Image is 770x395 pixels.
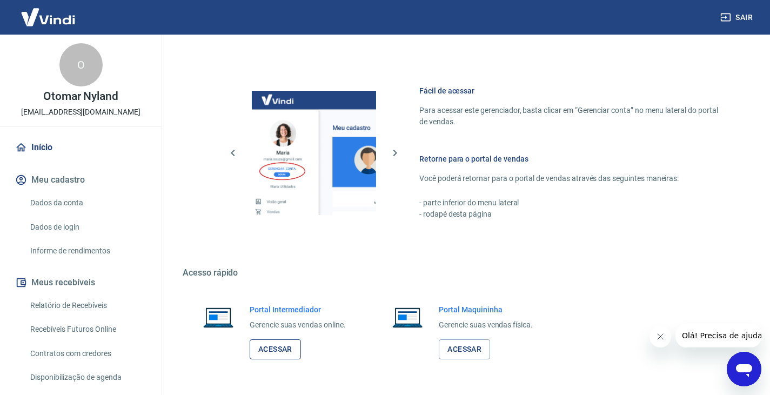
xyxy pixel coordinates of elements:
[250,319,346,331] p: Gerencie suas vendas online.
[252,91,376,215] img: Imagem da dashboard mostrando o botão de gerenciar conta na sidebar no lado esquerdo
[439,339,490,359] a: Acessar
[26,216,149,238] a: Dados de login
[26,343,149,365] a: Contratos com credores
[250,304,346,315] h6: Portal Intermediador
[650,326,671,347] iframe: Fechar mensagem
[675,324,761,347] iframe: Mensagem da empresa
[59,43,103,86] div: O
[196,304,241,330] img: Imagem de um notebook aberto
[439,304,533,315] h6: Portal Maquininha
[26,240,149,262] a: Informe de rendimentos
[419,209,718,220] p: - rodapé desta página
[21,106,140,118] p: [EMAIL_ADDRESS][DOMAIN_NAME]
[419,173,718,184] p: Você poderá retornar para o portal de vendas através das seguintes maneiras:
[26,294,149,317] a: Relatório de Recebíveis
[183,267,744,278] h5: Acesso rápido
[419,153,718,164] h6: Retorne para o portal de vendas
[43,91,118,102] p: Otomar Nyland
[718,8,757,28] button: Sair
[6,8,91,16] span: Olá! Precisa de ajuda?
[727,352,761,386] iframe: Botão para abrir a janela de mensagens
[26,366,149,389] a: Disponibilização de agenda
[250,339,301,359] a: Acessar
[13,1,83,34] img: Vindi
[13,271,149,294] button: Meus recebíveis
[26,318,149,340] a: Recebíveis Futuros Online
[419,197,718,209] p: - parte inferior do menu lateral
[13,136,149,159] a: Início
[13,168,149,192] button: Meu cadastro
[419,85,718,96] h6: Fácil de acessar
[419,105,718,128] p: Para acessar este gerenciador, basta clicar em “Gerenciar conta” no menu lateral do portal de ven...
[439,319,533,331] p: Gerencie suas vendas física.
[26,192,149,214] a: Dados da conta
[385,304,430,330] img: Imagem de um notebook aberto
